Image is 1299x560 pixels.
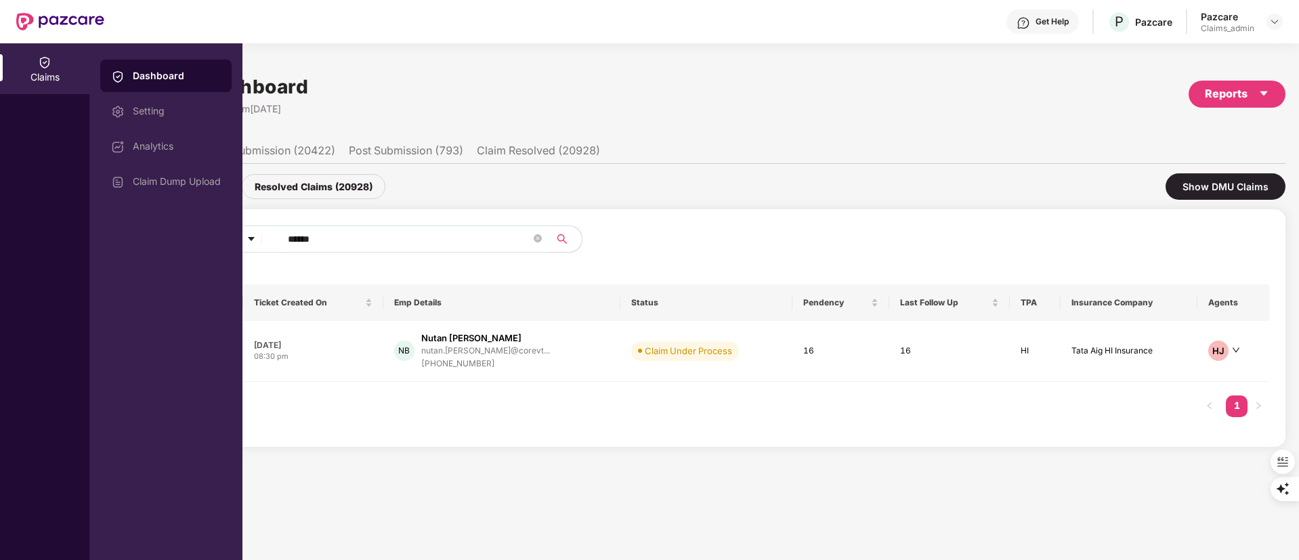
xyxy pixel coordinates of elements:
div: Dashboard [133,69,221,83]
th: Ticket Created On [243,284,383,321]
div: Pazcare [1135,16,1172,28]
span: down [1232,346,1240,354]
img: svg+xml;base64,PHN2ZyBpZD0iQ2xhaW0iIHhtbG5zPSJodHRwOi8vd3d3LnczLm9yZy8yMDAwL3N2ZyIgd2lkdGg9IjIwIi... [111,70,125,83]
img: New Pazcare Logo [16,13,104,30]
span: Pendency [803,297,868,308]
img: svg+xml;base64,PHN2ZyBpZD0iRGFzaGJvYXJkIiB4bWxucz0iaHR0cDovL3d3dy53My5vcmcvMjAwMC9zdmciIHdpZHRoPS... [111,140,125,154]
div: Pazcare [1201,10,1254,23]
span: Last Follow Up [900,297,989,308]
div: Claim Dump Upload [133,176,221,187]
th: Pendency [792,284,889,321]
th: Last Follow Up [889,284,1010,321]
div: Claims_admin [1201,23,1254,34]
img: svg+xml;base64,PHN2ZyBpZD0iVXBsb2FkX0xvZ3MiIGRhdGEtbmFtZT0iVXBsb2FkIExvZ3MiIHhtbG5zPSJodHRwOi8vd3... [111,175,125,189]
th: Agents [1197,284,1269,321]
span: close-circle [534,234,542,242]
img: svg+xml;base64,PHN2ZyBpZD0iRHJvcGRvd24tMzJ4MzIiIHhtbG5zPSJodHRwOi8vd3d3LnczLm9yZy8yMDAwL3N2ZyIgd2... [1269,16,1280,27]
div: HJ [1208,341,1229,361]
span: P [1115,14,1124,30]
div: Analytics [133,141,221,152]
img: svg+xml;base64,PHN2ZyBpZD0iSGVscC0zMngzMiIgeG1sbnM9Imh0dHA6Ly93d3cudzMub3JnLzIwMDAvc3ZnIiB3aWR0aD... [1017,16,1030,30]
img: svg+xml;base64,PHN2ZyBpZD0iU2V0dGluZy0yMHgyMCIgeG1sbnM9Imh0dHA6Ly93d3cudzMub3JnLzIwMDAvc3ZnIiB3aW... [111,105,125,119]
span: close-circle [534,233,542,246]
img: svg+xml;base64,PHN2ZyBpZD0iQ2xhaW0iIHhtbG5zPSJodHRwOi8vd3d3LnczLm9yZy8yMDAwL3N2ZyIgd2lkdGg9IjIwIi... [38,56,51,69]
div: Get Help [1036,16,1069,27]
span: Ticket Created On [254,297,362,308]
div: Setting [133,106,221,116]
